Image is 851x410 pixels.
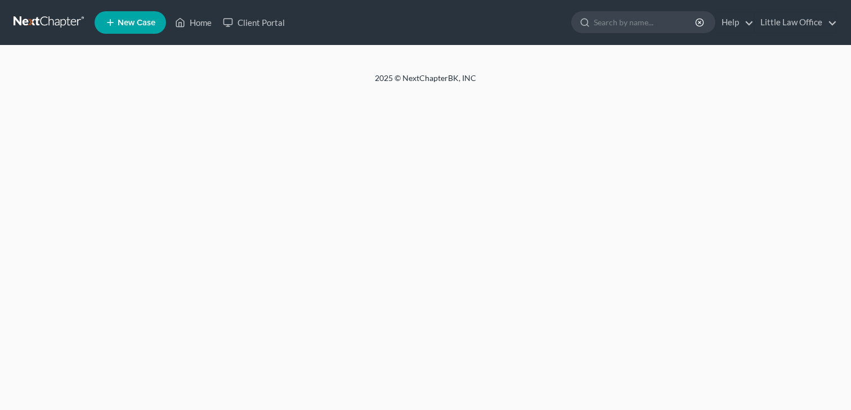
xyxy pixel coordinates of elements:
a: Client Portal [217,12,290,33]
input: Search by name... [594,12,697,33]
div: 2025 © NextChapterBK, INC [105,73,746,93]
a: Home [169,12,217,33]
a: Little Law Office [755,12,837,33]
span: New Case [118,19,155,27]
a: Help [716,12,754,33]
